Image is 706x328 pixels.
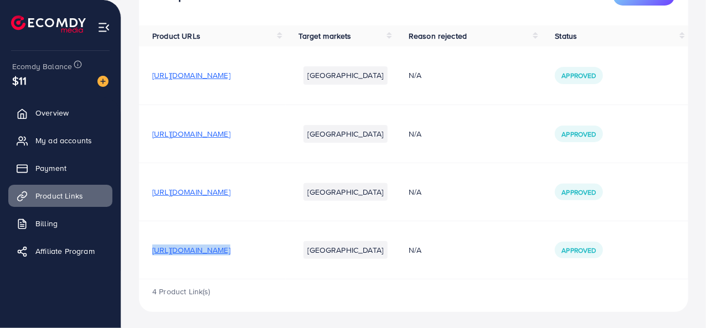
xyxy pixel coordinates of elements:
[8,157,112,179] a: Payment
[303,66,388,84] li: [GEOGRAPHIC_DATA]
[97,76,109,87] img: image
[409,244,421,256] span: N/A
[11,15,86,33] img: logo
[8,185,112,207] a: Product Links
[35,190,83,201] span: Product Links
[409,186,421,197] span: N/A
[561,71,596,80] span: Approved
[152,128,230,139] span: [URL][DOMAIN_NAME]
[409,128,421,139] span: N/A
[12,61,72,72] span: Ecomdy Balance
[97,21,110,34] img: menu
[152,244,230,256] span: [URL][DOMAIN_NAME]
[8,212,112,235] a: Billing
[35,246,95,257] span: Affiliate Program
[12,72,27,88] span: $11
[152,286,210,297] span: 4 Product Link(s)
[8,240,112,262] a: Affiliate Program
[409,70,421,81] span: N/A
[152,70,230,81] span: [URL][DOMAIN_NAME]
[35,163,66,174] span: Payment
[303,241,388,259] li: [GEOGRAPHIC_DATA]
[299,30,352,41] span: Target markets
[8,102,112,124] a: Overview
[409,30,467,41] span: Reason rejected
[303,125,388,143] li: [GEOGRAPHIC_DATA]
[659,278,698,320] iframe: Chat
[303,183,388,201] li: [GEOGRAPHIC_DATA]
[152,30,200,41] span: Product URLs
[152,186,230,197] span: [URL][DOMAIN_NAME]
[35,135,92,146] span: My ad accounts
[561,129,596,139] span: Approved
[8,129,112,152] a: My ad accounts
[555,30,577,41] span: Status
[35,107,69,118] span: Overview
[35,218,58,229] span: Billing
[561,188,596,197] span: Approved
[561,246,596,255] span: Approved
